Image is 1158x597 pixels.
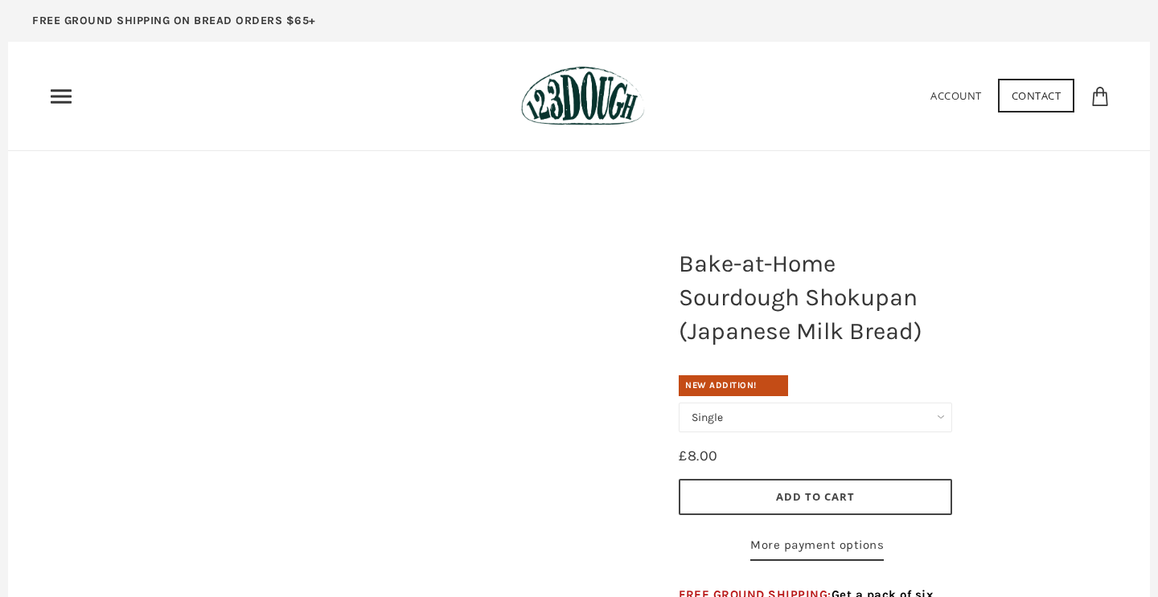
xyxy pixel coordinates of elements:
a: Account [930,88,982,103]
nav: Primary [48,84,74,109]
span: Add to Cart [776,489,855,504]
button: Add to Cart [679,479,952,515]
div: £8.00 [679,444,718,468]
a: FREE GROUND SHIPPING ON BREAD ORDERS $65+ [8,8,340,42]
p: FREE GROUND SHIPPING ON BREAD ORDERS $65+ [32,12,316,30]
a: More payment options [750,535,884,561]
div: New Addition! [679,375,788,396]
img: 123Dough Bakery [521,66,644,126]
a: Contact [998,79,1075,112]
h1: Bake-at-Home Sourdough Shokupan (Japanese Milk Bread) [667,239,964,356]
